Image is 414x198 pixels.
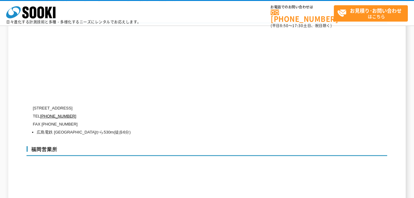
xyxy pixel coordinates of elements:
[33,120,329,128] p: FAX [PHONE_NUMBER]
[27,146,387,156] h3: 福岡営業所
[337,6,408,21] span: はこちら
[33,104,329,112] p: [STREET_ADDRESS]
[271,5,334,9] span: お電話でのお問い合わせは
[40,114,76,118] a: [PHONE_NUMBER]
[6,20,141,24] p: 日々進化する計測技術と多種・多様化するニーズにレンタルでお応えします。
[334,5,408,22] a: お見積り･お問い合わせはこちら
[33,112,329,120] p: TEL
[271,23,332,28] span: (平日 ～ 土日、祝日除く)
[292,23,303,28] span: 17:30
[280,23,289,28] span: 8:50
[37,128,329,136] li: 広島電鉄 [GEOGRAPHIC_DATA]から530m(徒歩6分)
[271,10,334,22] a: [PHONE_NUMBER]
[350,7,402,14] strong: お見積り･お問い合わせ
